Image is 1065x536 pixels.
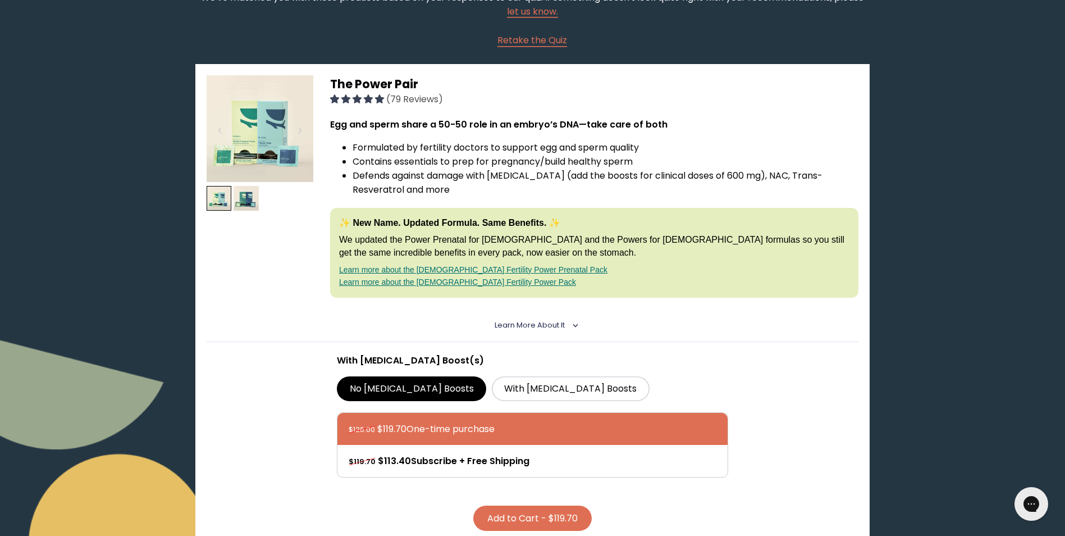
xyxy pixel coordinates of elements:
[337,376,486,401] label: No [MEDICAL_DATA] Boosts
[234,186,259,211] img: thumbnail image
[497,33,567,47] a: Retake the Quiz
[1009,483,1054,525] iframe: Gorgias live chat messenger
[207,186,232,211] img: thumbnail image
[492,376,650,401] label: With [MEDICAL_DATA] Boosts
[207,75,313,182] img: thumbnail image
[473,506,592,531] button: Add to Cart - $119.70
[495,320,570,330] summary: Learn More About it <
[330,76,418,92] span: The Power Pair
[353,169,858,197] li: Defends against damage with [MEDICAL_DATA] (add the boosts for clinical doses of 600 mg), NAC, Tr...
[507,5,558,18] a: let us know.
[353,140,858,155] li: Formulated by fertility doctors to support egg and sperm quality
[339,278,576,287] a: Learn more about the [DEMOGRAPHIC_DATA] Fertility Power Pack
[339,234,849,259] p: We updated the Power Prenatal for [DEMOGRAPHIC_DATA] and the Powers for [DEMOGRAPHIC_DATA] formul...
[330,93,386,106] span: 4.92 stars
[339,218,560,228] strong: ✨ New Name. Updated Formula. Same Benefits. ✨
[497,34,567,47] span: Retake the Quiz
[339,265,607,274] a: Learn more about the [DEMOGRAPHIC_DATA] Fertility Power Prenatal Pack
[495,320,565,330] span: Learn More About it
[337,353,728,367] p: With [MEDICAL_DATA] Boost(s)
[330,118,668,131] strong: Egg and sperm share a 50-50 role in an embryo’s DNA—take care of both
[386,93,443,106] span: (79 Reviews)
[353,155,858,169] li: Contains essentials to prep for pregnancy/build healthy sperm
[568,322,578,328] i: <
